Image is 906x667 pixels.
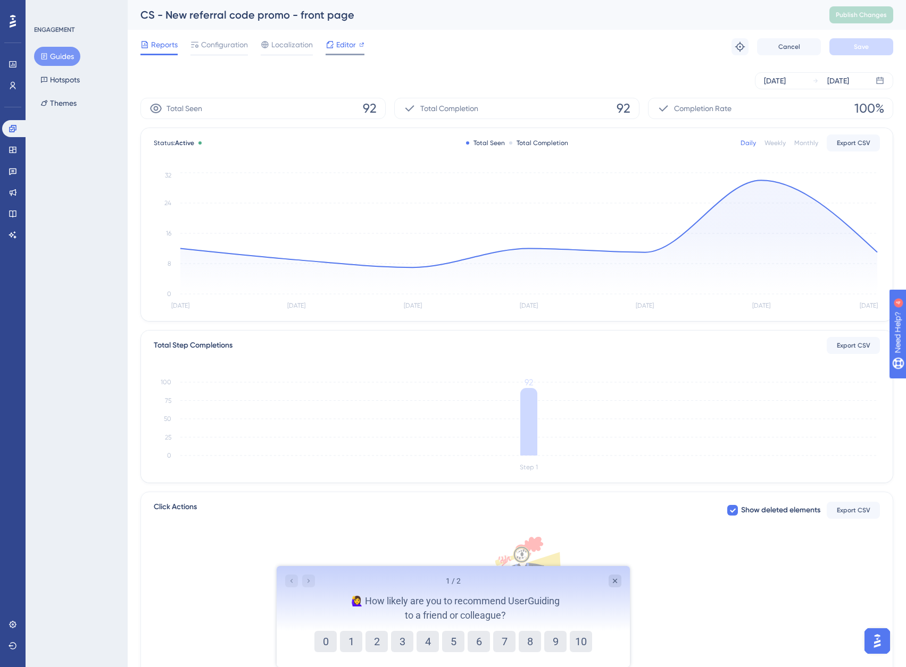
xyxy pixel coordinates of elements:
[161,378,171,386] tspan: 100
[164,199,171,207] tspan: 24
[827,337,880,354] button: Export CSV
[168,260,171,267] tspan: 8
[829,6,893,23] button: Publish Changes
[404,302,422,309] tspan: [DATE]
[520,302,538,309] tspan: [DATE]
[74,5,77,14] div: 4
[166,230,171,237] tspan: 16
[764,139,786,147] div: Weekly
[860,302,878,309] tspan: [DATE]
[287,302,305,309] tspan: [DATE]
[837,139,870,147] span: Export CSV
[466,139,505,147] div: Total Seen
[34,70,86,89] button: Hotspots
[829,38,893,55] button: Save
[757,38,821,55] button: Cancel
[167,452,171,459] tspan: 0
[778,43,800,51] span: Cancel
[165,397,171,404] tspan: 75
[794,139,818,147] div: Monthly
[525,377,533,387] tspan: 92
[336,38,356,51] span: Editor
[854,43,869,51] span: Save
[201,38,248,51] span: Configuration
[827,74,849,87] div: [DATE]
[861,625,893,657] iframe: UserGuiding AI Assistant Launcher
[837,341,870,350] span: Export CSV
[836,11,887,19] span: Publish Changes
[34,94,83,113] button: Themes
[509,139,568,147] div: Total Completion
[741,504,820,517] span: Show deleted elements
[151,38,178,51] span: Reports
[165,172,171,179] tspan: 32
[837,506,870,514] span: Export CSV
[277,566,630,667] iframe: UserGuiding Survey
[752,302,770,309] tspan: [DATE]
[420,102,478,115] span: Total Completion
[34,26,74,34] div: ENGAGEMENT
[164,415,171,423] tspan: 50
[674,102,732,115] span: Completion Rate
[171,302,189,309] tspan: [DATE]
[25,3,67,15] span: Need Help?
[764,74,786,87] div: [DATE]
[271,38,313,51] span: Localization
[175,139,194,147] span: Active
[167,290,171,298] tspan: 0
[154,339,232,352] div: Total Step Completions
[363,100,377,117] span: 92
[854,100,884,117] span: 100%
[154,501,197,520] span: Click Actions
[165,434,171,441] tspan: 25
[617,100,630,117] span: 92
[827,134,880,151] button: Export CSV
[167,102,202,115] span: Total Seen
[140,7,803,22] div: CS - New referral code promo - front page
[827,502,880,519] button: Export CSV
[636,302,654,309] tspan: [DATE]
[154,139,194,147] span: Status:
[741,139,756,147] div: Daily
[34,47,80,66] button: Guides
[520,463,538,471] tspan: Step 1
